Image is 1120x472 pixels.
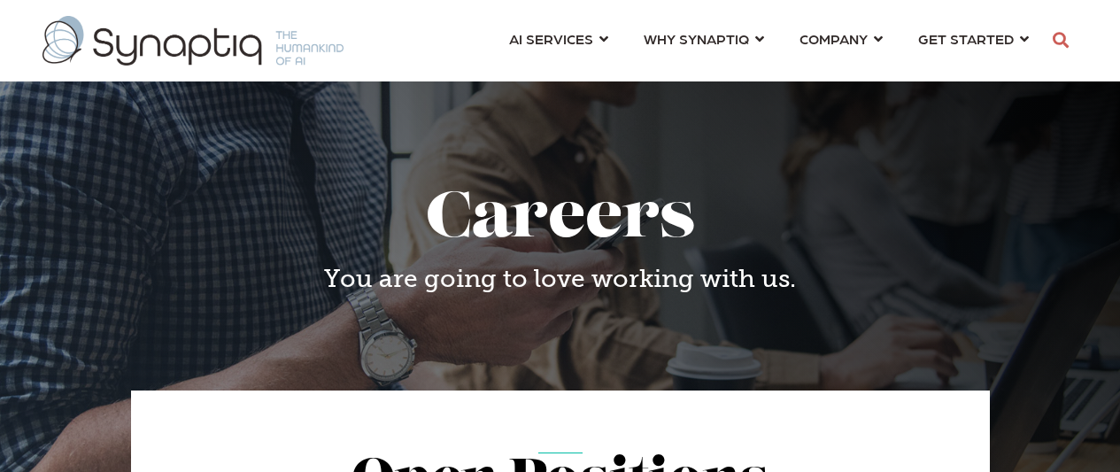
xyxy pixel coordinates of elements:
[918,22,1029,55] a: GET STARTED
[799,22,883,55] a: COMPANY
[42,16,344,66] img: synaptiq logo-1
[144,186,977,256] h1: Careers
[799,27,868,50] span: COMPANY
[509,22,608,55] a: AI SERVICES
[918,27,1014,50] span: GET STARTED
[491,9,1047,73] nav: menu
[644,27,749,50] span: WHY SYNAPTIQ
[644,22,764,55] a: WHY SYNAPTIQ
[509,27,593,50] span: AI SERVICES
[144,264,977,294] h4: You are going to love working with us.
